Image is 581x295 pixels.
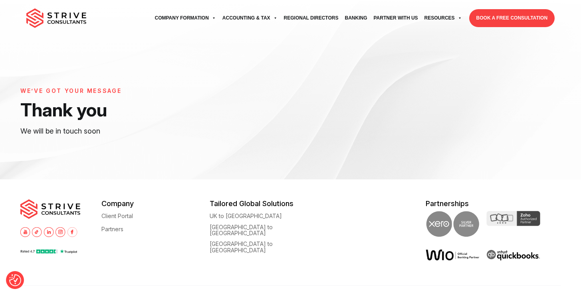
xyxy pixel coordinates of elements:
a: Resources [421,7,465,29]
img: intuit quickbooks [486,249,540,261]
button: Consent Preferences [9,274,21,286]
a: [GEOGRAPHIC_DATA] to [GEOGRAPHIC_DATA] [210,224,318,236]
h5: Partnerships [426,199,561,208]
a: UK to [GEOGRAPHIC_DATA] [210,213,282,219]
h1: Thank you [20,98,253,121]
a: Client Portal [101,213,133,219]
h5: Tailored Global Solutions [210,199,318,208]
a: Partners [101,226,123,232]
a: BOOK A FREE CONSULTATION [469,9,555,27]
img: Revisit consent button [9,274,21,286]
a: Company Formation [151,7,219,29]
img: Wio Offical Banking Partner [426,249,480,261]
img: Zoho Partner [486,211,540,226]
img: main-logo.svg [20,199,80,219]
img: main-logo.svg [26,8,86,28]
a: Accounting & Tax [219,7,281,29]
h5: Company [101,199,210,208]
a: Partner with Us [370,7,421,29]
p: We will be in touch soon [20,125,253,137]
a: Regional Directors [281,7,342,29]
a: [GEOGRAPHIC_DATA] to [GEOGRAPHIC_DATA] [210,241,318,253]
h6: WE’VE GOT YOUR MESSAGE [20,88,253,94]
a: Banking [341,7,370,29]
